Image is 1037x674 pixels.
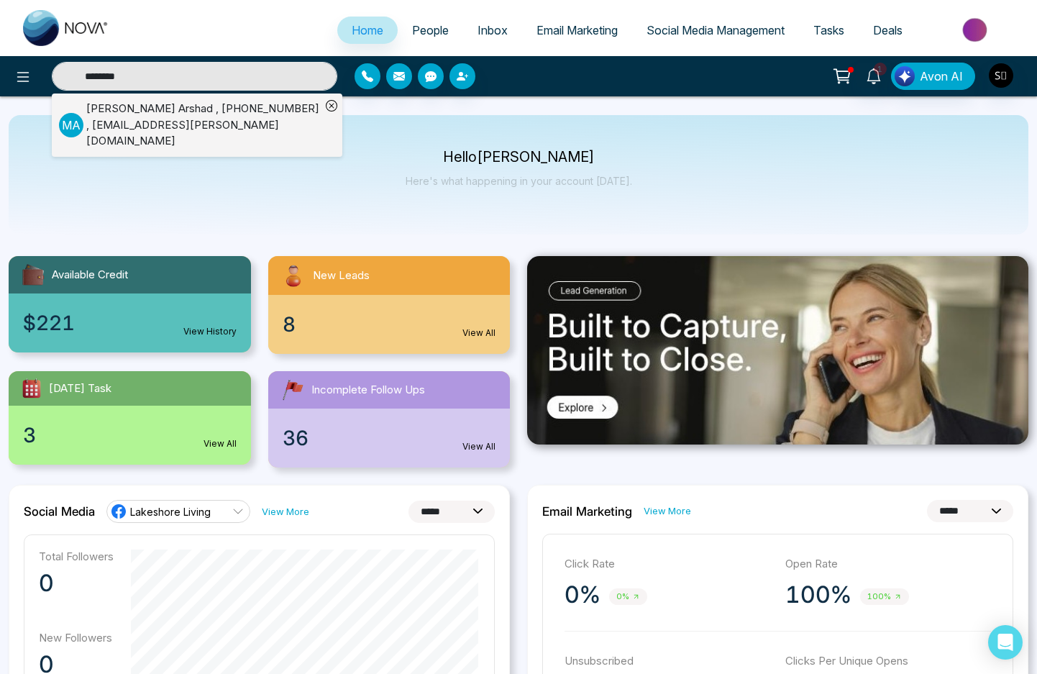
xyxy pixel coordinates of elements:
[283,309,296,340] span: 8
[204,437,237,450] a: View All
[527,256,1028,445] img: .
[406,151,632,163] p: Hello [PERSON_NAME]
[24,504,95,519] h2: Social Media
[924,14,1028,46] img: Market-place.gif
[874,63,887,76] span: 1
[856,63,891,88] a: 1
[313,268,370,284] span: New Leads
[542,504,632,519] h2: Email Marketing
[644,504,691,518] a: View More
[785,580,851,609] p: 100%
[988,625,1023,660] div: Open Intercom Messenger
[398,17,463,44] a: People
[130,505,211,519] span: Lakeshore Living
[39,550,114,563] p: Total Followers
[337,17,398,44] a: Home
[260,371,519,468] a: Incomplete Follow Ups36View All
[280,262,307,289] img: newLeads.svg
[785,653,992,670] p: Clicks Per Unique Opens
[565,556,771,573] p: Click Rate
[283,423,309,453] span: 36
[859,17,917,44] a: Deals
[20,262,46,288] img: availableCredit.svg
[260,256,519,354] a: New Leads8View All
[52,267,128,283] span: Available Credit
[989,63,1013,88] img: User Avatar
[920,68,963,85] span: Avon AI
[262,505,309,519] a: View More
[20,377,43,400] img: todayTask.svg
[895,66,915,86] img: Lead Flow
[565,580,600,609] p: 0%
[873,23,903,37] span: Deals
[39,569,114,598] p: 0
[23,308,75,338] span: $221
[462,327,495,340] a: View All
[39,631,114,645] p: New Followers
[86,101,321,150] div: [PERSON_NAME] Arshad , [PHONE_NUMBER] , [EMAIL_ADDRESS][PERSON_NAME][DOMAIN_NAME]
[352,23,383,37] span: Home
[49,381,111,397] span: [DATE] Task
[860,588,909,605] span: 100%
[280,377,306,403] img: followUps.svg
[478,23,508,37] span: Inbox
[799,17,859,44] a: Tasks
[462,440,495,453] a: View All
[891,63,975,90] button: Avon AI
[183,325,237,338] a: View History
[522,17,632,44] a: Email Marketing
[311,382,425,399] span: Incomplete Follow Ups
[412,23,449,37] span: People
[23,10,109,46] img: Nova CRM Logo
[632,17,799,44] a: Social Media Management
[813,23,844,37] span: Tasks
[565,653,771,670] p: Unsubscribed
[647,23,785,37] span: Social Media Management
[59,113,83,137] p: M A
[536,23,618,37] span: Email Marketing
[463,17,522,44] a: Inbox
[406,175,632,187] p: Here's what happening in your account [DATE].
[23,420,36,450] span: 3
[785,556,992,573] p: Open Rate
[609,588,647,605] span: 0%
